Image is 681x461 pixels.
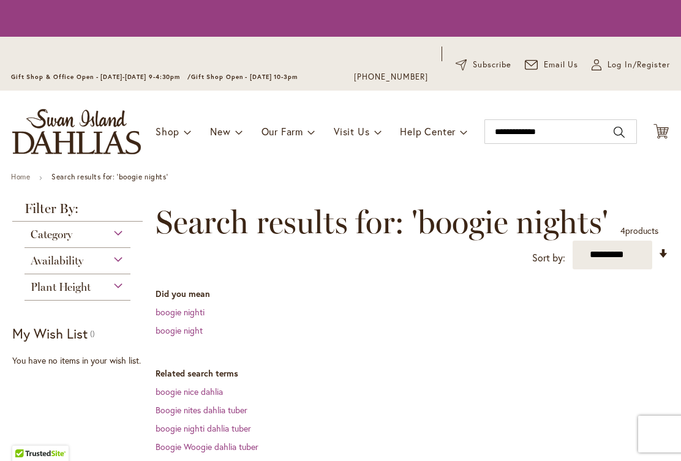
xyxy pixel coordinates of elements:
[156,367,669,380] dt: Related search terms
[156,404,247,416] a: Boogie nites dahlia tuber
[191,73,298,81] span: Gift Shop Open - [DATE] 10-3pm
[156,125,179,138] span: Shop
[156,288,669,300] dt: Did you mean
[334,125,369,138] span: Visit Us
[31,280,91,294] span: Plant Height
[400,125,456,138] span: Help Center
[51,172,168,181] strong: Search results for: 'boogie nights'
[614,122,625,142] button: Search
[9,418,43,452] iframe: Launch Accessibility Center
[456,59,511,71] a: Subscribe
[31,228,72,241] span: Category
[261,125,303,138] span: Our Farm
[156,386,223,397] a: boogie nice dahlia
[12,354,149,367] div: You have no items in your wish list.
[31,254,83,268] span: Availability
[156,306,205,318] a: boogie nighti
[11,73,191,81] span: Gift Shop & Office Open - [DATE]-[DATE] 9-4:30pm /
[12,202,143,222] strong: Filter By:
[156,204,608,241] span: Search results for: 'boogie nights'
[210,125,230,138] span: New
[620,225,625,236] span: 4
[544,59,579,71] span: Email Us
[608,59,670,71] span: Log In/Register
[156,441,258,452] a: Boogie Woogie dahlia tuber
[532,247,565,269] label: Sort by:
[620,221,658,241] p: products
[156,324,203,336] a: boogie night
[12,109,141,154] a: store logo
[473,59,511,71] span: Subscribe
[156,422,251,434] a: boogie nighti dahlia tuber
[12,324,88,342] strong: My Wish List
[11,172,30,181] a: Home
[592,59,670,71] a: Log In/Register
[525,59,579,71] a: Email Us
[354,71,428,83] a: [PHONE_NUMBER]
